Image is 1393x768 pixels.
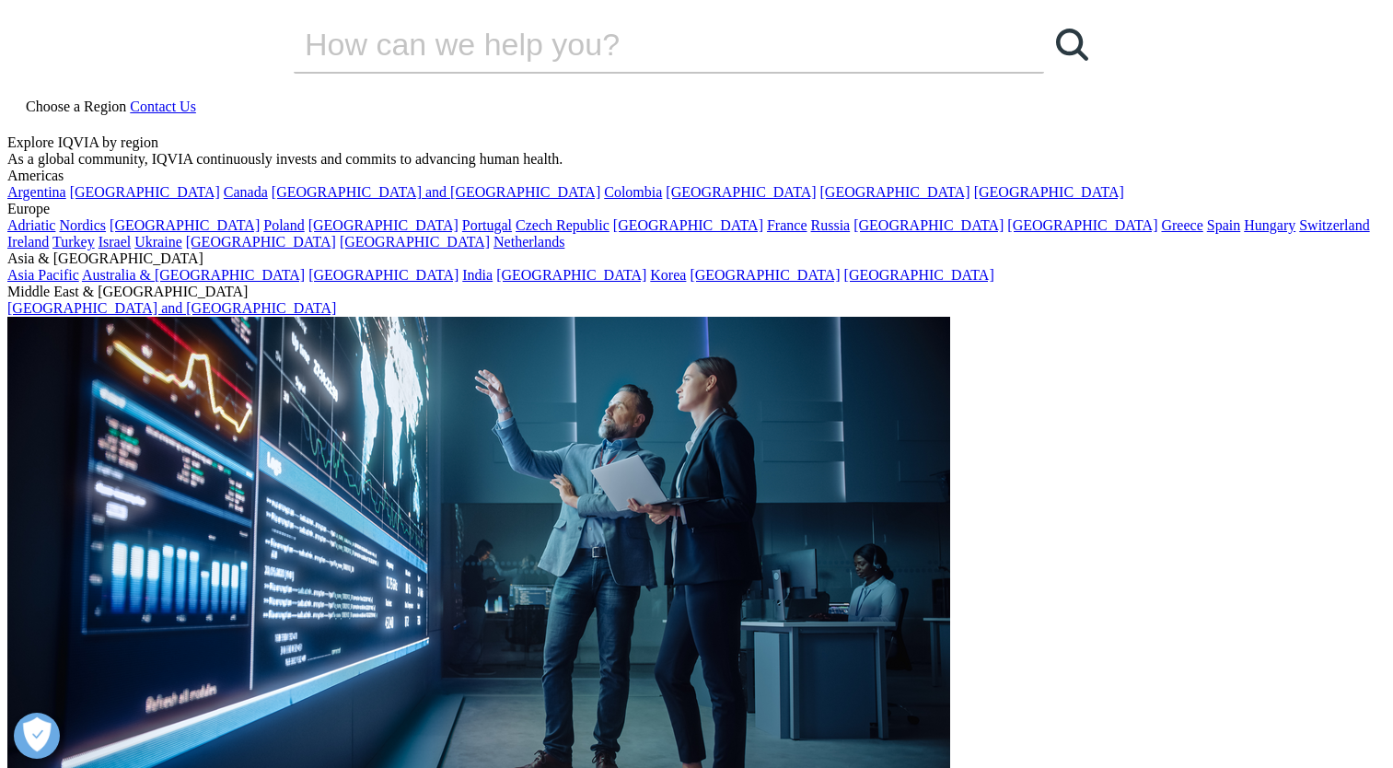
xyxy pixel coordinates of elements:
[853,217,1004,233] a: [GEOGRAPHIC_DATA]
[462,267,493,283] a: India
[224,184,268,200] a: Canada
[7,134,1386,151] div: Explore IQVIA by region
[516,217,609,233] a: Czech Republic
[294,17,992,72] input: Search
[844,267,994,283] a: [GEOGRAPHIC_DATA]
[666,184,816,200] a: [GEOGRAPHIC_DATA]
[613,217,763,233] a: [GEOGRAPHIC_DATA]
[308,217,459,233] a: [GEOGRAPHIC_DATA]
[59,217,106,233] a: Nordics
[272,184,600,200] a: [GEOGRAPHIC_DATA] and [GEOGRAPHIC_DATA]
[496,267,646,283] a: [GEOGRAPHIC_DATA]
[7,151,1386,168] div: As a global community, IQVIA continuously invests and commits to advancing human health.
[1056,29,1088,61] svg: Search
[7,201,1386,217] div: Europe
[811,217,851,233] a: Russia
[14,713,60,759] button: 개방형 기본 설정
[1244,217,1295,233] a: Hungary
[26,99,126,114] span: Choose a Region
[767,217,807,233] a: France
[134,234,182,250] a: Ukraine
[110,217,260,233] a: [GEOGRAPHIC_DATA]
[7,168,1386,184] div: Americas
[7,250,1386,267] div: Asia & [GEOGRAPHIC_DATA]
[1007,217,1157,233] a: [GEOGRAPHIC_DATA]
[186,234,336,250] a: [GEOGRAPHIC_DATA]
[130,99,196,114] a: Contact Us
[1044,17,1099,72] a: Search
[263,217,304,233] a: Poland
[340,234,490,250] a: [GEOGRAPHIC_DATA]
[7,217,55,233] a: Adriatic
[1161,217,1202,233] a: Greece
[1207,217,1240,233] a: Spain
[493,234,564,250] a: Netherlands
[52,234,95,250] a: Turkey
[70,184,220,200] a: [GEOGRAPHIC_DATA]
[690,267,840,283] a: [GEOGRAPHIC_DATA]
[7,284,1386,300] div: Middle East & [GEOGRAPHIC_DATA]
[1299,217,1369,233] a: Switzerland
[820,184,970,200] a: [GEOGRAPHIC_DATA]
[974,184,1124,200] a: [GEOGRAPHIC_DATA]
[308,267,459,283] a: [GEOGRAPHIC_DATA]
[7,267,79,283] a: Asia Pacific
[7,184,66,200] a: Argentina
[604,184,662,200] a: Colombia
[650,267,686,283] a: Korea
[7,234,49,250] a: Ireland
[462,217,512,233] a: Portugal
[82,267,305,283] a: Australia & [GEOGRAPHIC_DATA]
[99,234,132,250] a: Israel
[7,300,336,316] a: [GEOGRAPHIC_DATA] and [GEOGRAPHIC_DATA]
